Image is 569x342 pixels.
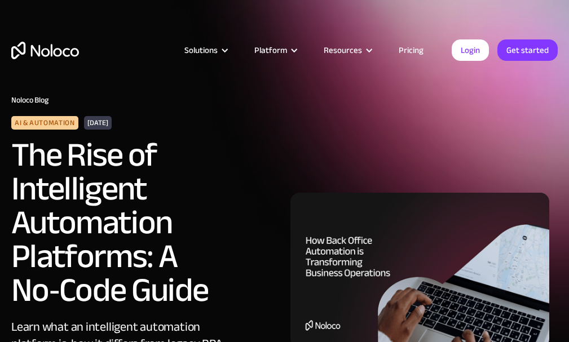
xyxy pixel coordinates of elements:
[11,116,78,130] div: AI & Automation
[11,42,79,59] a: home
[170,43,240,57] div: Solutions
[497,39,558,61] a: Get started
[385,43,438,57] a: Pricing
[324,43,362,57] div: Resources
[240,43,310,57] div: Platform
[310,43,385,57] div: Resources
[452,39,489,61] a: Login
[84,116,112,130] div: [DATE]
[11,138,279,307] h2: The Rise of Intelligent Automation Platforms: A No‑Code Guide
[184,43,218,57] div: Solutions
[254,43,287,57] div: Platform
